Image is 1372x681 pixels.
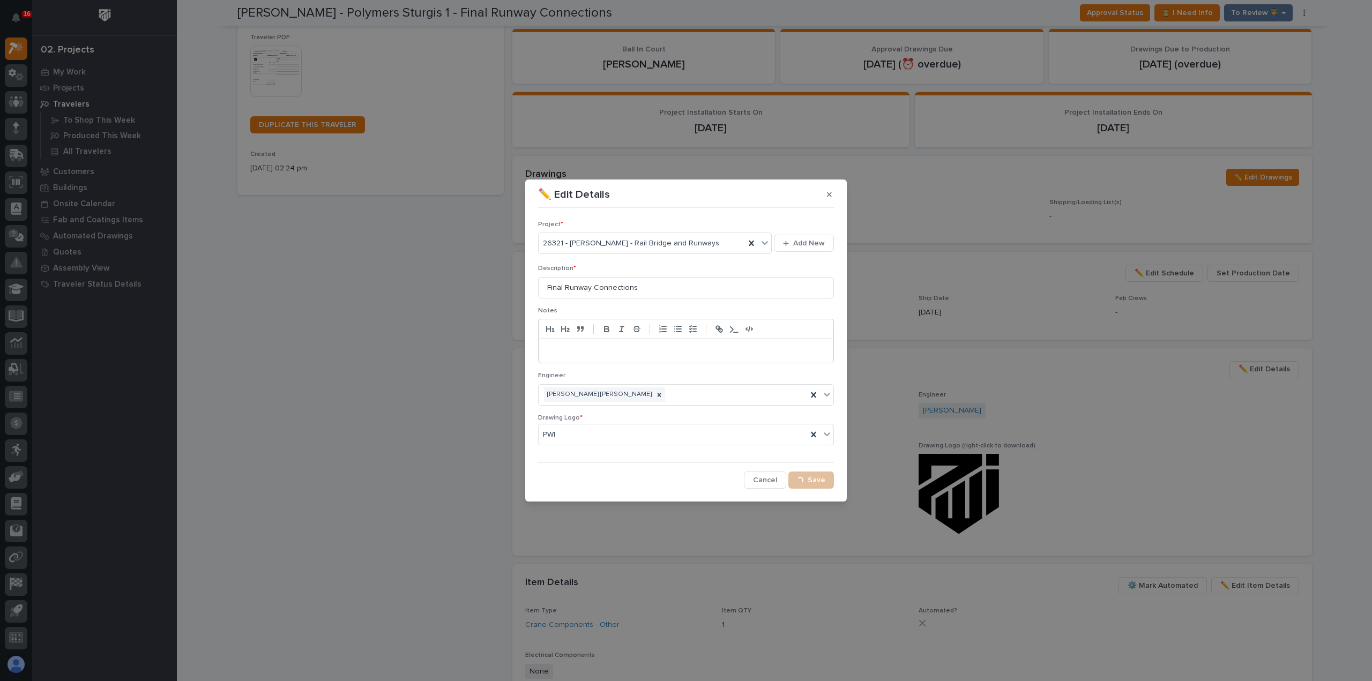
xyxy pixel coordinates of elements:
[538,308,557,314] span: Notes
[753,475,777,485] span: Cancel
[538,188,610,201] p: ✏️ Edit Details
[744,472,786,489] button: Cancel
[543,429,555,440] span: PWI
[774,235,834,252] button: Add New
[543,238,719,249] span: 26321 - [PERSON_NAME] - Rail Bridge and Runways
[793,238,825,248] span: Add New
[538,372,565,379] span: Engineer
[538,415,583,421] span: Drawing Logo
[544,387,653,402] div: [PERSON_NAME] [PERSON_NAME]
[788,472,834,489] button: Save
[538,221,563,228] span: Project
[538,265,576,272] span: Description
[808,475,825,485] span: Save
